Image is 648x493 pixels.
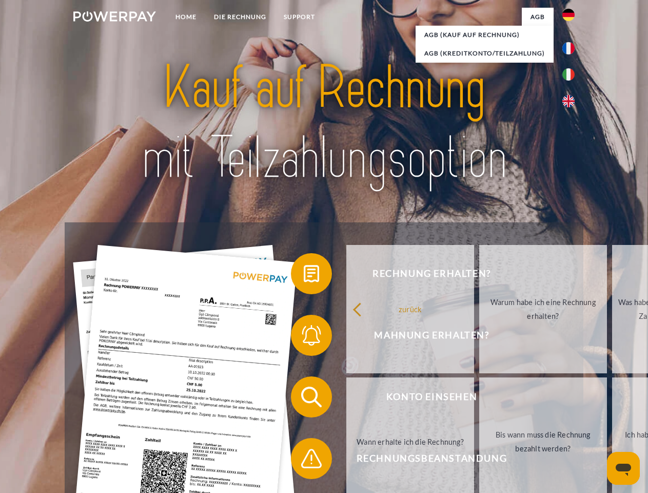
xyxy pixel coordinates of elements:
img: qb_warning.svg [299,446,324,471]
div: Wann erhalte ich die Rechnung? [352,434,468,448]
img: fr [562,42,575,54]
div: Bis wann muss die Rechnung bezahlt werden? [485,428,601,456]
a: agb [522,8,554,26]
img: it [562,68,575,81]
img: title-powerpay_de.svg [98,49,550,197]
img: qb_bill.svg [299,261,324,287]
img: logo-powerpay-white.svg [73,11,156,22]
div: Warum habe ich eine Rechnung erhalten? [485,295,601,323]
a: DIE RECHNUNG [205,8,275,26]
img: en [562,95,575,107]
button: Mahnung erhalten? [291,315,558,356]
a: AGB (Kreditkonto/Teilzahlung) [416,44,554,63]
a: AGB (Kauf auf Rechnung) [416,26,554,44]
img: qb_search.svg [299,384,324,410]
div: zurück [352,302,468,316]
a: Home [167,8,205,26]
button: Rechnung erhalten? [291,253,558,294]
a: SUPPORT [275,8,324,26]
img: qb_bell.svg [299,323,324,348]
button: Rechnungsbeanstandung [291,438,558,479]
iframe: Schaltfläche zum Öffnen des Messaging-Fensters [607,452,640,485]
img: de [562,9,575,21]
button: Konto einsehen [291,376,558,418]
